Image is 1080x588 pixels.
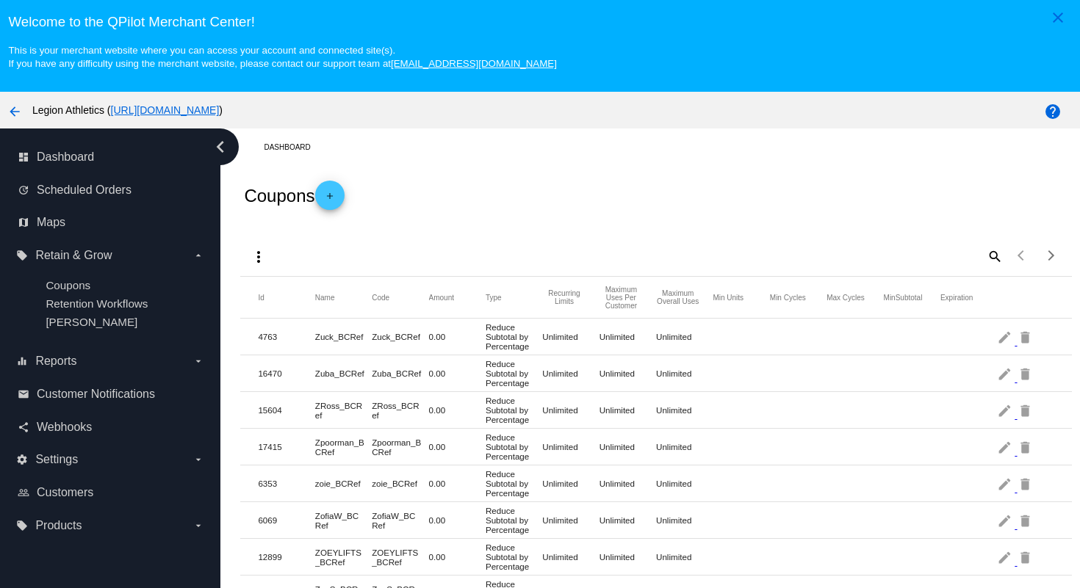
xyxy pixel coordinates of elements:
[315,434,372,460] mat-cell: Zpoorman_BCRef
[46,316,137,328] a: [PERSON_NAME]
[315,328,372,345] mat-cell: Zuck_BCRef
[264,136,323,159] a: Dashboard
[16,520,28,531] i: local_offer
[770,293,806,302] button: Change sorting for MinCycles
[1018,399,1035,421] mat-icon: delete
[35,249,112,262] span: Retain & Grow
[429,548,486,565] mat-cell: 0.00
[16,355,28,367] i: equalizer
[884,293,923,302] button: Change sorting for MinSubtotal
[37,216,65,229] span: Maps
[18,151,29,163] i: dashboard
[997,545,1015,568] mat-icon: edit
[486,293,502,302] button: Change sorting for DiscountType
[429,475,486,492] mat-cell: 0.00
[997,362,1015,385] mat-icon: edit
[192,355,204,367] i: arrow_drop_down
[827,293,865,302] button: Change sorting for MaxCycles
[486,429,542,465] mat-cell: Reduce Subtotal by Percentage
[429,402,486,418] mat-cell: 0.00
[600,512,656,529] mat-cell: Unlimited
[46,279,90,291] a: Coupons
[372,328,428,345] mat-cell: Zuck_BCRef
[315,397,372,424] mat-cell: ZRoss_BCRef
[1049,9,1067,26] mat-icon: close
[542,548,599,565] mat-cell: Unlimited
[32,104,223,116] span: Legion Athletics ( )
[37,184,132,197] span: Scheduled Orders
[46,297,148,310] span: Retention Workflows
[997,472,1015,495] mat-icon: edit
[35,519,82,532] span: Products
[542,328,599,345] mat-cell: Unlimited
[600,365,656,382] mat-cell: Unlimited
[656,512,713,529] mat-cell: Unlimited
[192,250,204,261] i: arrow_drop_down
[1037,241,1066,270] button: Next page
[18,487,29,498] i: people_outline
[192,520,204,531] i: arrow_drop_down
[997,509,1015,531] mat-icon: edit
[429,328,486,345] mat-cell: 0.00
[600,286,643,310] button: Change sorting for CustomerConversionLimits
[1018,362,1035,385] mat-icon: delete
[111,104,220,116] a: [URL][DOMAIN_NAME]
[37,150,94,164] span: Dashboard
[258,328,314,345] mat-cell: 4763
[1018,472,1035,495] mat-icon: delete
[37,486,93,499] span: Customers
[209,135,232,159] i: chevron_left
[542,512,599,529] mat-cell: Unlimited
[372,293,389,302] button: Change sorting for Code
[600,548,656,565] mat-cell: Unlimited
[486,502,542,538] mat-cell: Reduce Subtotal by Percentage
[372,507,428,534] mat-cell: ZofiaW_BCRef
[656,365,713,382] mat-cell: Unlimited
[18,388,29,400] i: email
[1018,509,1035,531] mat-icon: delete
[600,475,656,492] mat-cell: Unlimited
[997,435,1015,458] mat-icon: edit
[192,454,204,465] i: arrow_drop_down
[656,475,713,492] mat-cell: Unlimited
[542,438,599,455] mat-cell: Unlimited
[8,14,1071,30] h3: Welcome to the QPilot Merchant Center!
[542,475,599,492] mat-cell: Unlimited
[486,539,542,575] mat-cell: Reduce Subtotal by Percentage
[18,421,29,433] i: share
[321,191,339,208] mat-icon: add
[372,365,428,382] mat-cell: Zuba_BCRef
[1018,435,1035,458] mat-icon: delete
[258,402,314,418] mat-cell: 15604
[315,365,372,382] mat-cell: Zuba_BCRef
[258,438,314,455] mat-cell: 17415
[542,402,599,418] mat-cell: Unlimited
[985,244,1003,267] mat-icon: search
[429,438,486,455] mat-cell: 0.00
[16,250,28,261] i: local_offer
[315,544,372,570] mat-cell: ZOEYLIFTS_BCRef
[258,512,314,529] mat-cell: 6069
[18,178,204,202] a: update Scheduled Orders
[486,392,542,428] mat-cell: Reduce Subtotal by Percentage
[997,325,1015,348] mat-icon: edit
[542,365,599,382] mat-cell: Unlimited
[656,328,713,345] mat-cell: Unlimited
[18,217,29,228] i: map
[1044,103,1062,120] mat-icon: help
[486,355,542,391] mat-cell: Reduce Subtotal by Percentage
[997,399,1015,421] mat-icon: edit
[600,438,656,455] mat-cell: Unlimited
[315,293,335,302] button: Change sorting for Name
[542,289,586,305] button: Change sorting for RecurringLimits
[258,293,264,302] button: Change sorting for Id
[37,388,155,401] span: Customer Notifications
[391,58,557,69] a: [EMAIL_ADDRESS][DOMAIN_NAME]
[372,475,428,492] mat-cell: zoie_BCRef
[250,248,267,266] mat-icon: more_vert
[656,289,699,305] button: Change sorting for SiteConversionLimits
[315,507,372,534] mat-cell: ZofiaW_BCRef
[315,475,372,492] mat-cell: zoie_BCRef
[18,145,204,169] a: dashboard Dashboard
